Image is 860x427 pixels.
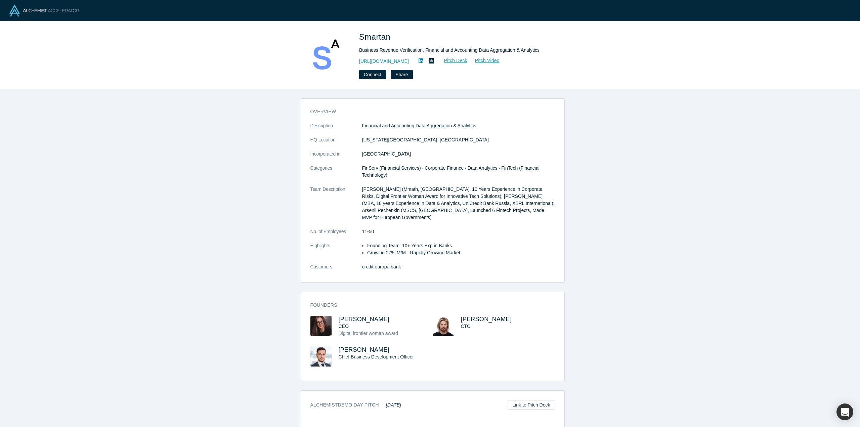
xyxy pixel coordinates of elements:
img: Maria Mikhailenko's Profile Image [310,316,332,336]
a: [URL][DOMAIN_NAME] [359,58,409,65]
a: [PERSON_NAME] [339,346,390,353]
li: Founding Team: 10+ Years Exp in Banks [367,242,555,249]
li: Growing 27% M/M - Rapidly Growing Market [367,249,555,256]
dt: Customers [310,263,362,277]
a: Link to Pitch Deck [508,400,555,410]
img: Arsenii Pechenkin's Profile Image [433,316,454,336]
dd: credit europa bank [362,263,555,270]
p: Financial and Accounting Data Aggregation & Analytics [362,122,555,129]
span: Chief Business Development Officer [339,354,414,359]
h3: Founders [310,302,546,309]
p: [PERSON_NAME] (Mmath, [GEOGRAPHIC_DATA], 10 Years Experience in Corporate Risks, Digital Frontier... [362,186,555,221]
dt: Highlights [310,242,362,263]
a: Pitch Deck [437,57,468,65]
dt: Team Description [310,186,362,228]
dt: No. of Employees [310,228,362,242]
span: CTO [461,324,471,329]
img: Smartan's Logo [303,31,350,78]
a: Pitch Video [468,57,500,65]
span: CEO [339,324,349,329]
dd: [US_STATE][GEOGRAPHIC_DATA], [GEOGRAPHIC_DATA] [362,136,555,143]
button: Share [391,70,413,79]
dd: 11-50 [362,228,555,235]
span: Smartan [359,32,393,41]
span: Digital frontier woman award [339,331,398,336]
a: [PERSON_NAME] [461,316,512,323]
h3: Alchemist Demo Day Pitch [310,401,401,409]
dt: Incorporated in [310,151,362,165]
button: Connect [359,70,386,79]
dt: Description [310,122,362,136]
dd: [GEOGRAPHIC_DATA] [362,151,555,158]
dt: Categories [310,165,362,186]
em: [DATE] [386,402,401,408]
span: FinServ (Financial Services) · Corporate Finance · Data Analytics · FinTech (Financial Technology) [362,165,540,178]
dt: HQ Location [310,136,362,151]
img: Alchemist Logo [9,5,79,16]
h3: overview [310,108,546,115]
img: Mike Sadofyev's Profile Image [310,346,332,367]
a: [PERSON_NAME] [339,316,390,323]
div: Business Revenue Verification. Financial and Accounting Data Aggregation & Analytics [359,47,547,54]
